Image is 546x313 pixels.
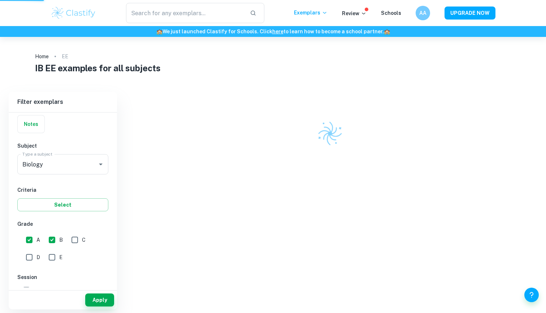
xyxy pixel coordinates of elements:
button: Open [96,159,106,169]
a: here [272,29,283,34]
img: Clastify logo [51,6,96,20]
p: Exemplars [294,9,328,17]
h6: Grade [17,220,108,228]
button: Select [17,198,108,211]
h6: Criteria [17,186,108,194]
label: Type a subject [22,151,52,157]
span: 🏫 [156,29,162,34]
button: AA [416,6,430,20]
button: Apply [85,293,114,306]
h6: Session [17,273,108,281]
h1: IB EE examples for all subjects [35,62,511,75]
span: C [82,236,86,244]
span: 🏫 [384,29,390,34]
h6: Filter exemplars [9,92,117,112]
a: Schools [381,10,401,16]
img: Clastify logo [315,118,346,149]
span: B [59,236,63,244]
p: Review [342,9,367,17]
button: UPGRADE NOW [445,7,495,20]
h6: Subject [17,142,108,150]
button: Help and Feedback [524,288,539,302]
h6: AA [419,9,427,17]
h6: We just launched Clastify for Schools. Click to learn how to become a school partner. [1,28,545,35]
span: [DATE] [34,286,50,294]
a: Home [35,51,49,62]
button: Notes [18,115,44,133]
input: Search for any exemplars... [126,3,244,23]
span: D [36,253,40,261]
span: A [36,236,40,244]
span: E [59,253,62,261]
p: EE [62,52,68,60]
